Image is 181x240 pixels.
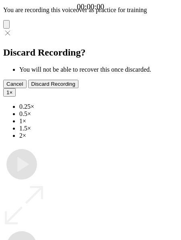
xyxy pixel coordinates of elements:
button: Cancel [3,80,27,88]
li: 0.5× [19,110,178,118]
span: 1 [6,89,9,95]
p: You are recording this voiceover as practice for training [3,6,178,14]
li: 1.5× [19,125,178,132]
button: Discard Recording [28,80,79,88]
li: You will not be able to recover this once discarded. [19,66,178,73]
button: 1× [3,88,16,97]
li: 0.25× [19,103,178,110]
li: 2× [19,132,178,139]
li: 1× [19,118,178,125]
a: 00:00:00 [77,2,104,11]
h2: Discard Recording? [3,47,178,58]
